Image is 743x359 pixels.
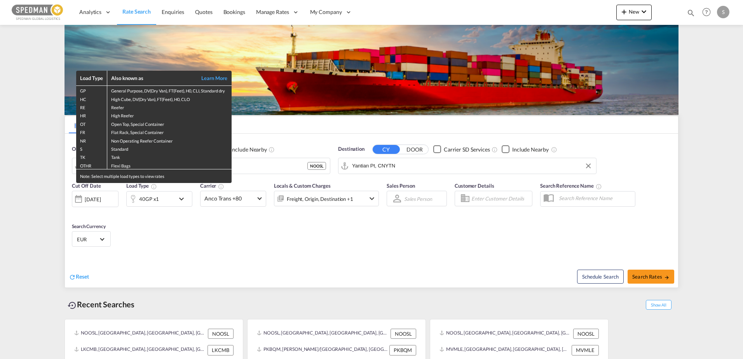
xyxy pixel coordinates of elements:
[76,103,107,111] td: RE
[76,169,232,183] div: Note: Select multiple load types to view rates
[107,111,232,119] td: High Reefer
[76,127,107,136] td: FR
[76,119,107,127] td: OT
[111,75,193,82] div: Also known as
[107,161,232,169] td: Flexi Bags
[107,136,232,144] td: Non Operating Reefer Container
[76,86,107,94] td: GP
[76,136,107,144] td: NR
[76,144,107,152] td: S
[107,144,232,152] td: Standard
[107,103,232,111] td: Reefer
[107,127,232,136] td: Flat Rack, Special Container
[193,75,228,82] a: Learn More
[107,86,232,94] td: General Purpose, DV(Dry Van), FT(Feet), H0, CLI, Standard dry
[76,71,107,86] th: Load Type
[107,152,232,160] td: Tank
[76,161,107,169] td: OTHR
[107,94,232,103] td: High Cube, DV(Dry Van), FT(Feet), H0, CLO
[76,94,107,103] td: HC
[76,111,107,119] td: HR
[76,152,107,160] td: TK
[107,119,232,127] td: Open Top, Special Container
